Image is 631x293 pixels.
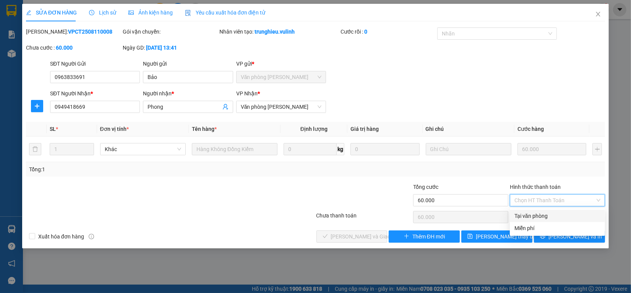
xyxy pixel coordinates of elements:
[128,10,173,16] span: Ảnh kiện hàng
[316,230,388,243] button: check[PERSON_NAME] và Giao hàng
[100,126,129,132] span: Đơn vị tính
[185,10,266,16] span: Yêu cầu xuất hóa đơn điện tử
[105,143,181,155] span: Khác
[476,232,537,241] span: [PERSON_NAME] thay đổi
[35,232,87,241] span: Xuất hóa đơn hàng
[426,143,511,155] input: Ghi Chú
[128,10,134,15] span: picture
[29,143,41,155] button: delete
[517,126,544,132] span: Cước hàng
[3,17,146,55] li: E11, Đường số 8, Khu dân cư Nông [GEOGRAPHIC_DATA], Kv.[GEOGRAPHIC_DATA], [GEOGRAPHIC_DATA]
[423,122,514,137] th: Ghi chú
[514,195,600,206] span: Chọn HT Thanh Toán
[236,60,326,68] div: VP gửi
[300,126,328,132] span: Định lượng
[548,232,602,241] span: [PERSON_NAME] và In
[44,18,50,24] span: environment
[31,103,43,109] span: plus
[241,71,321,83] span: Văn phòng Vũ Linh
[315,211,412,225] div: Chưa thanh toán
[514,224,600,232] div: Miễn phí
[222,104,229,110] span: user-add
[192,126,217,132] span: Tên hàng
[192,143,277,155] input: VD: Bàn, Ghế
[592,143,602,155] button: plus
[123,27,218,36] div: Gói vận chuyển:
[26,43,121,52] div: Chưa cước :
[404,233,409,240] span: plus
[50,126,56,132] span: SL
[255,29,295,35] b: trunghieu.vulinh
[467,233,473,240] span: save
[143,60,233,68] div: Người gửi
[534,230,605,243] button: printer[PERSON_NAME] và In
[50,89,140,98] div: SĐT Người Nhận
[26,10,77,16] span: SỬA ĐƠN HÀNG
[241,101,321,113] span: Văn phòng Cao Thắng
[3,55,146,64] li: 1900 8181
[89,10,94,15] span: clock-circle
[89,10,116,16] span: Lịch sử
[350,126,379,132] span: Giá trị hàng
[123,43,218,52] div: Ngày GD:
[3,3,42,42] img: logo.jpg
[68,29,112,35] b: VPCT2508110008
[510,184,561,190] label: Hình thức thanh toán
[587,4,609,25] button: Close
[185,10,191,16] img: icon
[413,184,438,190] span: Tổng cước
[350,143,420,155] input: 0
[341,27,436,36] div: Cước rồi :
[219,27,339,36] div: Nhân viên tạo:
[389,230,460,243] button: plusThêm ĐH mới
[540,233,545,240] span: printer
[514,212,600,220] div: Tại văn phòng
[56,45,73,51] b: 60.000
[26,27,121,36] div: [PERSON_NAME]:
[461,230,532,243] button: save[PERSON_NAME] thay đổi
[412,232,445,241] span: Thêm ĐH mới
[29,165,244,174] div: Tổng: 1
[337,143,344,155] span: kg
[89,234,94,239] span: info-circle
[50,60,140,68] div: SĐT Người Gửi
[236,90,258,97] span: VP Nhận
[364,29,367,35] b: 0
[31,100,43,112] button: plus
[3,56,10,63] span: phone
[595,11,601,17] span: close
[26,10,31,15] span: edit
[146,45,177,51] b: [DATE] 13:41
[143,89,233,98] div: Người nhận
[517,143,587,155] input: 0
[44,5,108,14] b: [PERSON_NAME]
